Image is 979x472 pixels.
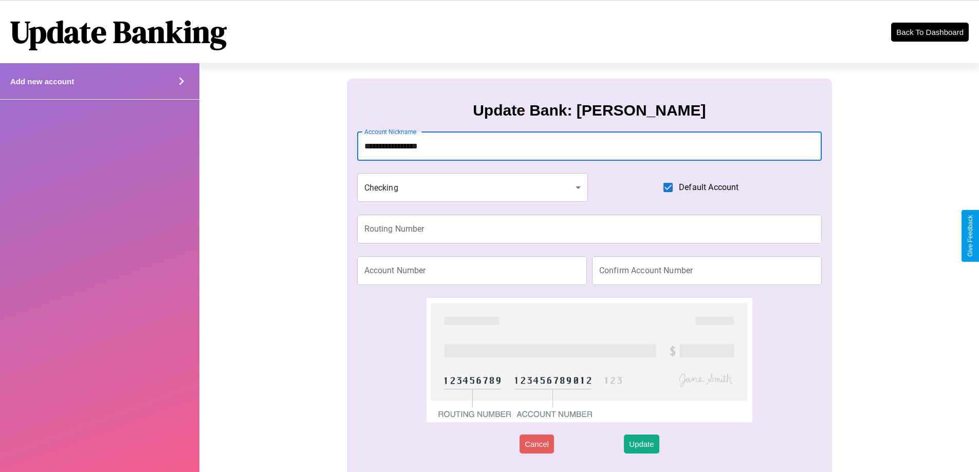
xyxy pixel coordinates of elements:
img: check [427,298,752,422]
h4: Add new account [10,77,74,86]
button: Update [624,435,659,454]
button: Back To Dashboard [891,23,969,42]
div: Checking [357,173,588,202]
h3: Update Bank: [PERSON_NAME] [473,102,706,119]
button: Cancel [520,435,554,454]
h1: Update Banking [10,11,227,53]
span: Default Account [679,181,738,194]
label: Account Nickname [364,127,417,136]
div: Give Feedback [967,215,974,257]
